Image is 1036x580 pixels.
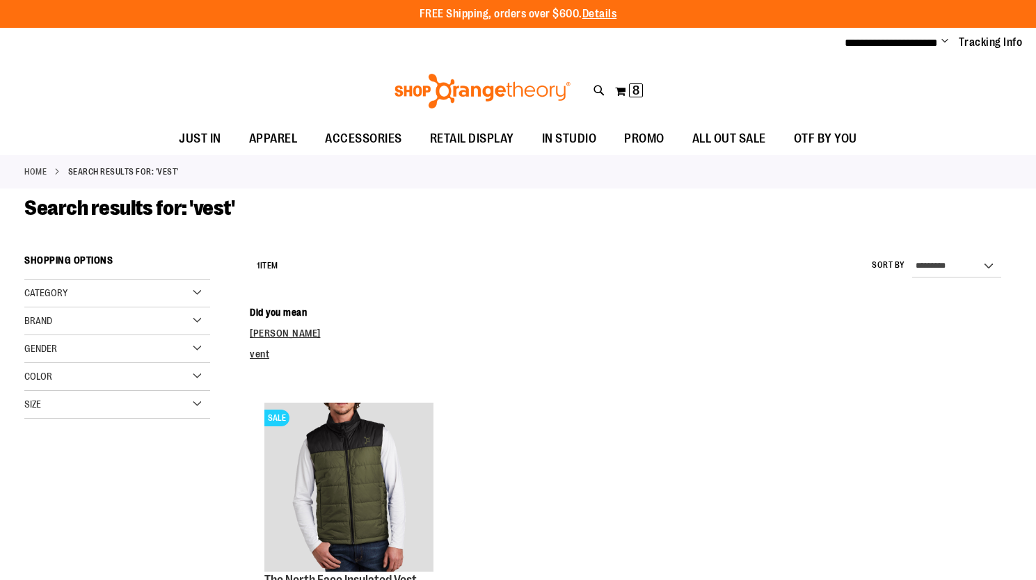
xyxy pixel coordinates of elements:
[24,248,210,280] strong: Shopping Options
[249,123,298,154] span: APPAREL
[264,403,433,572] img: Product image for The North Face Insulated Vest
[941,35,948,49] button: Account menu
[959,35,1023,50] a: Tracking Info
[264,410,289,426] span: SALE
[24,196,234,220] span: Search results for: 'vest'
[392,74,573,108] img: Shop Orangetheory
[250,328,321,339] a: [PERSON_NAME]
[24,343,57,354] span: Gender
[24,315,52,326] span: Brand
[68,166,179,178] strong: Search results for: 'vest'
[692,123,766,154] span: ALL OUT SALE
[872,259,905,271] label: Sort By
[179,123,221,154] span: JUST IN
[257,255,278,277] h2: Item
[582,8,617,20] a: Details
[420,6,617,22] p: FREE Shipping, orders over $600.
[430,123,514,154] span: RETAIL DISPLAY
[250,305,1012,319] dt: Did you mean
[24,398,41,410] span: Size
[632,83,639,97] span: 8
[24,287,67,298] span: Category
[794,123,857,154] span: OTF BY YOU
[257,261,260,271] span: 1
[250,348,269,360] a: vent
[624,123,664,154] span: PROMO
[325,123,402,154] span: ACCESSORIES
[264,403,433,574] a: Product image for The North Face Insulated VestSALE
[24,371,52,382] span: Color
[24,166,47,178] a: Home
[542,123,597,154] span: IN STUDIO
